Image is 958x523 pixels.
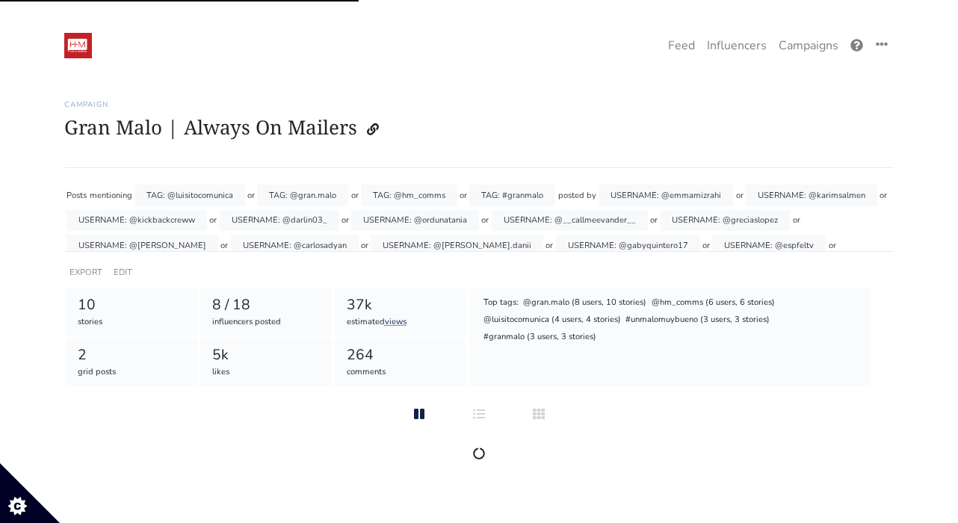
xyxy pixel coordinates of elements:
[546,235,553,256] div: or
[67,185,87,206] div: Posts
[558,185,584,206] div: posted
[67,210,207,232] div: USERNAME: @kickbackcreww
[212,344,321,366] div: 5k
[69,267,102,278] a: EXPORT
[220,210,339,232] div: USERNAME: @darlin03_
[361,185,457,206] div: TAG: @hm_comms
[347,344,455,366] div: 264
[347,366,455,379] div: comments
[347,316,455,329] div: estimated
[212,316,321,329] div: influencers posted
[522,296,648,311] div: @gran.malo (8 users, 10 stories)
[793,210,800,232] div: or
[880,185,887,206] div: or
[492,210,648,232] div: USERNAME: @__callmeevander__
[361,235,368,256] div: or
[650,296,776,311] div: @hm_comms (6 users, 6 stories)
[212,294,321,316] div: 8 / 18
[78,316,186,329] div: stories
[231,235,359,256] div: USERNAME: @carlosadyan
[114,267,132,278] a: EDIT
[257,185,348,206] div: TAG: @gran.malo
[347,294,455,316] div: 37k
[342,210,349,232] div: or
[746,185,877,206] div: USERNAME: @karimsalmen
[67,235,218,256] div: USERNAME: @[PERSON_NAME]
[371,235,543,256] div: USERNAME: @[PERSON_NAME].danii
[599,185,733,206] div: USERNAME: @emmamizrahi
[736,185,744,206] div: or
[135,185,245,206] div: TAG: @luisitocomunica
[78,366,186,379] div: grid posts
[90,185,132,206] div: mentioning
[662,31,701,61] a: Feed
[702,235,710,256] div: or
[220,235,228,256] div: or
[64,100,894,109] h6: Campaign
[460,185,467,206] div: or
[481,210,489,232] div: or
[78,294,186,316] div: 10
[64,115,894,143] h1: Gran Malo | Always On Mailers
[482,330,597,345] div: #granmalo (3 users, 3 stories)
[212,366,321,379] div: likes
[78,344,186,366] div: 2
[385,316,407,327] a: views
[64,33,92,58] img: 19:52:48_1547236368
[829,235,836,256] div: or
[625,313,771,328] div: #unmalomuybueno (3 users, 3 stories)
[209,210,217,232] div: or
[556,235,700,256] div: USERNAME: @gabyquintero17
[482,313,622,328] div: @luisitocomunica (4 users, 4 stories)
[587,185,596,206] div: by
[482,296,519,311] div: Top tags:
[351,210,479,232] div: USERNAME: @ordunatania
[773,31,844,61] a: Campaigns
[701,31,773,61] a: Influencers
[650,210,658,232] div: or
[712,235,826,256] div: USERNAME: @espfeltv
[247,185,255,206] div: or
[469,185,555,206] div: TAG: #granmalo
[660,210,790,232] div: USERNAME: @greciaslopez
[351,185,359,206] div: or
